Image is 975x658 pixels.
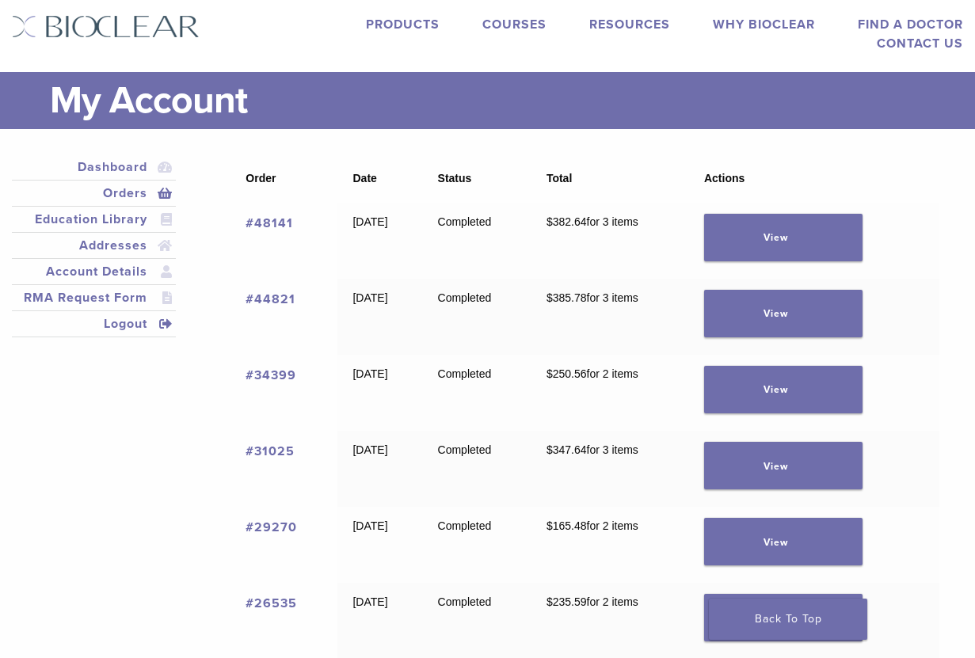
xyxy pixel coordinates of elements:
a: View order 44821 [704,290,863,337]
span: $ [547,443,553,456]
span: 382.64 [547,215,587,228]
td: for 3 items [531,279,688,355]
a: Addresses [15,236,173,255]
a: RMA Request Form [15,288,173,307]
td: Completed [422,279,531,355]
span: 165.48 [547,519,587,532]
a: View order 34399 [704,366,863,413]
time: [DATE] [352,215,387,228]
a: View order number 44821 [246,291,295,307]
a: View order number 29270 [246,519,297,535]
a: View order number 31025 [246,443,295,459]
td: Completed [422,507,531,583]
time: [DATE] [352,291,387,304]
a: Orders [15,184,173,203]
span: $ [547,215,553,228]
time: [DATE] [352,519,387,532]
td: Completed [422,431,531,507]
a: Resources [589,17,670,32]
span: Date [352,172,376,184]
a: Logout [15,314,173,333]
a: Courses [482,17,547,32]
a: View order 31025 [704,442,863,489]
span: Order [246,172,276,184]
a: Dashboard [15,158,173,177]
a: Contact Us [877,36,963,51]
span: 235.59 [547,595,587,608]
img: Bioclear [12,15,200,38]
span: $ [547,595,553,608]
td: for 2 items [531,355,688,431]
td: Completed [422,355,531,431]
a: View order 48141 [704,214,863,261]
a: Account Details [15,262,173,281]
td: for 2 items [531,507,688,583]
time: [DATE] [352,595,387,608]
span: 347.64 [547,443,587,456]
span: $ [547,367,553,380]
a: View order 29270 [704,518,863,565]
a: Education Library [15,210,173,229]
a: Products [366,17,440,32]
a: View order number 48141 [246,215,293,231]
td: for 3 items [531,203,688,279]
span: Status [438,172,472,184]
span: Actions [704,172,745,184]
time: [DATE] [352,443,387,456]
td: for 3 items [531,431,688,507]
a: View order 26535 [704,594,863,641]
h1: My Account [50,72,963,129]
a: Back To Top [709,599,867,640]
nav: Account pages [12,154,176,356]
a: Find A Doctor [858,17,963,32]
a: Why Bioclear [713,17,815,32]
td: Completed [422,203,531,279]
a: View order number 26535 [246,595,297,611]
span: $ [547,519,553,532]
a: View order number 34399 [246,367,296,383]
span: $ [547,291,553,304]
span: 250.56 [547,367,587,380]
time: [DATE] [352,367,387,380]
span: Total [547,172,572,184]
span: 385.78 [547,291,587,304]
